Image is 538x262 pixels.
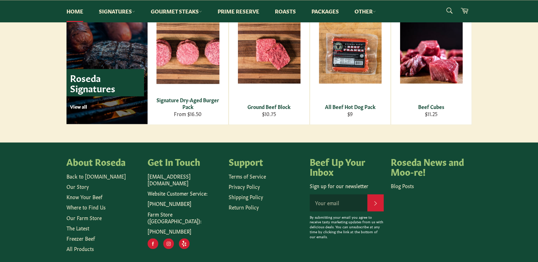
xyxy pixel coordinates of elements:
a: Blog Posts [391,182,414,189]
img: All Beef Hot Dog Pack [319,21,382,83]
h4: About Roseda [66,157,140,167]
h4: Roseda News and Moo-re! [391,157,465,176]
a: Roseda Signatures View all [66,1,148,124]
img: Ground Beef Block [238,21,300,83]
a: Prime Reserve [211,0,266,22]
div: From $16.50 [152,110,224,117]
a: The Latest [66,224,89,231]
a: Know Your Beef [66,193,102,200]
a: Where to Find Us [66,203,106,211]
a: Beef Cubes Beef Cubes $11.25 [391,1,472,125]
a: Our Farm Store [66,214,102,221]
a: Privacy Policy [229,183,260,190]
a: Other [347,0,383,22]
div: $10.75 [233,110,305,117]
p: Website Customer Service: [148,190,222,197]
img: Signature Dry-Aged Burger Pack [156,21,219,84]
div: Beef Cubes [395,103,467,110]
img: Beef Cubes [400,21,463,83]
h4: Beef Up Your Inbox [310,157,384,176]
a: Signatures [92,0,142,22]
p: Roseda Signatures [66,69,144,96]
h4: Support [229,157,303,167]
div: Ground Beef Block [233,103,305,110]
div: $11.25 [395,110,467,117]
a: Freezer Beef [66,235,95,242]
a: Back to [DOMAIN_NAME] [66,173,126,180]
a: All Products [66,245,94,252]
p: By submitting your email you agree to receive tasty marketing updates from us with delicious deal... [310,215,384,239]
p: View all [70,103,144,110]
p: Sign up for our newsletter [310,182,384,189]
a: Ground Beef Block Ground Beef Block $10.75 [229,1,310,125]
h4: Get In Touch [148,157,222,167]
a: Return Policy [229,203,259,211]
p: Farm Store ([GEOGRAPHIC_DATA]): [148,211,222,225]
a: Packages [304,0,346,22]
div: $9 [314,110,386,117]
a: Our Story [66,183,89,190]
input: Your email [310,194,367,211]
a: Shipping Policy [229,193,263,200]
a: Signature Dry-Aged Burger Pack Signature Dry-Aged Burger Pack From $16.50 [148,1,229,125]
p: [EMAIL_ADDRESS][DOMAIN_NAME] [148,173,222,187]
a: Roasts [268,0,303,22]
div: All Beef Hot Dog Pack [314,103,386,110]
p: [PHONE_NUMBER] [148,200,222,207]
p: [PHONE_NUMBER] [148,228,222,235]
div: Signature Dry-Aged Burger Pack [152,97,224,110]
a: Terms of Service [229,173,266,180]
a: Home [59,0,90,22]
a: Gourmet Steaks [144,0,209,22]
a: All Beef Hot Dog Pack All Beef Hot Dog Pack $9 [310,1,391,125]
